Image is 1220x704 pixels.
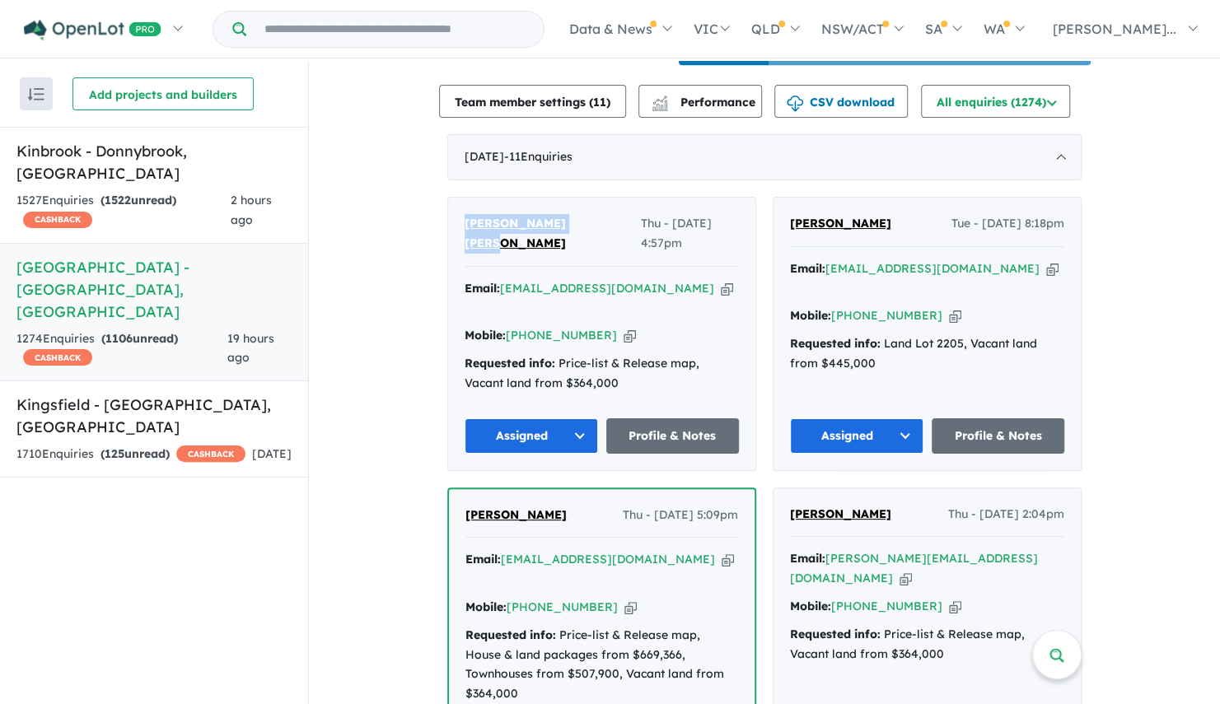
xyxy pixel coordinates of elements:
[231,193,272,227] span: 2 hours ago
[100,446,170,461] strong: ( unread)
[948,505,1064,525] span: Thu - [DATE] 2:04pm
[638,85,762,118] button: Performance
[593,95,606,110] span: 11
[790,506,891,521] span: [PERSON_NAME]
[652,96,667,105] img: line-chart.svg
[465,418,598,454] button: Assigned
[949,307,961,324] button: Copy
[250,12,540,47] input: Try estate name, suburb, builder or developer
[790,551,1038,585] a: [PERSON_NAME][EMAIL_ADDRESS][DOMAIN_NAME]
[790,599,831,613] strong: Mobile:
[465,506,567,525] a: [PERSON_NAME]
[105,193,131,207] span: 1522
[16,191,231,231] div: 1527 Enquir ies
[465,626,738,704] div: Price-list & Release map, House & land packages from $669,366, Townhouses from $507,900, Vacant l...
[721,280,733,297] button: Copy
[465,328,506,343] strong: Mobile:
[501,552,715,566] a: [EMAIL_ADDRESS][DOMAIN_NAME]
[465,507,567,522] span: [PERSON_NAME]
[465,552,501,566] strong: Email:
[504,149,573,164] span: - 11 Enquir ies
[1053,21,1176,37] span: [PERSON_NAME]...
[949,598,961,615] button: Copy
[23,349,92,366] span: CASHBACK
[447,134,1082,180] div: [DATE]
[790,336,881,351] strong: Requested info:
[72,77,254,110] button: Add projects and builders
[790,627,881,641] strong: Requested info:
[831,599,942,613] a: [PHONE_NUMBER]
[465,627,556,642] strong: Requested info:
[623,506,738,525] span: Thu - [DATE] 5:09pm
[506,328,617,343] a: [PHONE_NUMBER]
[16,329,227,369] div: 1274 Enquir ies
[624,599,637,616] button: Copy
[105,446,124,461] span: 125
[500,281,714,296] a: [EMAIL_ADDRESS][DOMAIN_NAME]
[1046,260,1059,277] button: Copy
[105,331,133,346] span: 1106
[28,88,44,100] img: sort.svg
[227,331,274,366] span: 19 hours ago
[465,356,555,371] strong: Requested info:
[722,551,734,568] button: Copy
[790,261,825,276] strong: Email:
[790,214,891,234] a: [PERSON_NAME]
[790,418,923,454] button: Assigned
[790,625,1064,664] div: Price-list & Release map, Vacant land from $364,000
[831,308,942,323] a: [PHONE_NUMBER]
[465,216,566,250] span: [PERSON_NAME] [PERSON_NAME]
[951,214,1064,234] span: Tue - [DATE] 8:18pm
[640,214,739,254] span: Thu - [DATE] 4:57pm
[921,85,1070,118] button: All enquiries (1274)
[790,308,831,323] strong: Mobile:
[790,216,891,231] span: [PERSON_NAME]
[465,281,500,296] strong: Email:
[790,551,825,566] strong: Email:
[23,212,92,228] span: CASHBACK
[624,327,636,344] button: Copy
[790,334,1064,374] div: Land Lot 2205, Vacant land from $445,000
[176,445,245,462] span: CASHBACK
[465,599,507,614] strong: Mobile:
[465,354,739,394] div: Price-list & Release map, Vacant land from $364,000
[16,445,245,464] div: 1710 Enquir ies
[16,394,292,438] h5: Kingsfield - [GEOGRAPHIC_DATA] , [GEOGRAPHIC_DATA]
[932,418,1065,454] a: Profile & Notes
[16,140,292,184] h5: Kinbrook - Donnybrook , [GEOGRAPHIC_DATA]
[100,193,176,207] strong: ( unread)
[252,446,292,461] span: [DATE]
[654,95,755,110] span: Performance
[825,261,1040,276] a: [EMAIL_ADDRESS][DOMAIN_NAME]
[101,331,178,346] strong: ( unread)
[774,85,908,118] button: CSV download
[507,599,618,614] a: [PHONE_NUMBER]
[787,96,803,112] img: download icon
[16,256,292,323] h5: [GEOGRAPHIC_DATA] - [GEOGRAPHIC_DATA] , [GEOGRAPHIC_DATA]
[900,570,912,587] button: Copy
[606,418,740,454] a: Profile & Notes
[652,100,668,111] img: bar-chart.svg
[24,20,161,40] img: Openlot PRO Logo White
[465,214,640,254] a: [PERSON_NAME] [PERSON_NAME]
[439,85,626,118] button: Team member settings (11)
[790,505,891,525] a: [PERSON_NAME]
